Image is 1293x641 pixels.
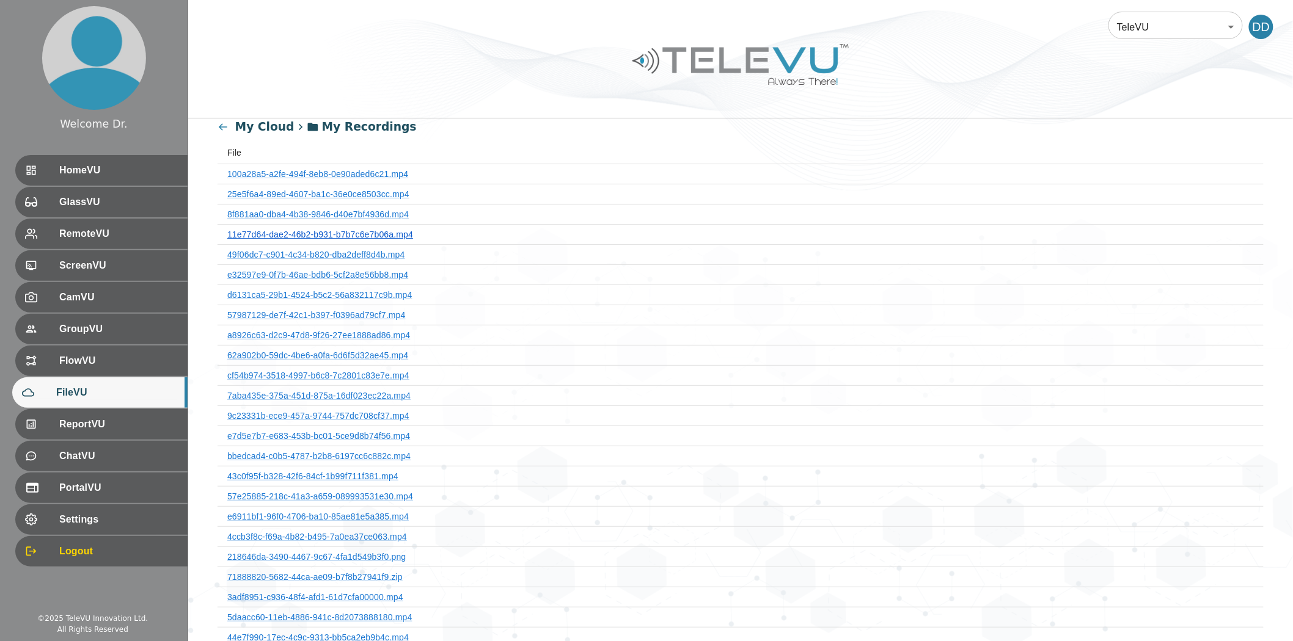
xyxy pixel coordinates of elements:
[227,451,411,461] a: bbedcad4-c0b5-4787-b2b8-6197cc6c882c.mp4
[59,290,178,305] span: CamVU
[227,391,411,400] a: 7aba435e-375a-451d-875a-16df023ec22a.mp4
[15,187,188,217] div: GlassVU
[60,116,127,132] div: Welcome Dr.
[59,480,178,495] span: PortalVU
[227,411,409,421] a: 9c23331b-ece9-457a-9744-757dc708cf37.mp4
[227,290,412,300] a: d6131ca5-29b1-4524-b5c2-56a832117c9b.mp4
[15,282,188,313] div: CamVU
[227,512,409,521] a: e6911bf1-96f0-4706-ba10-85ae81e5a385.mp4
[15,314,188,344] div: GroupVU
[227,189,409,199] a: 25e5f6a4-89ed-4607-ba1c-36e0ce8503cc.mp4
[59,163,178,178] span: HomeVU
[227,491,413,501] a: 57e25885-218c-41a3-a659-089993531e30.mp4
[59,512,178,527] span: Settings
[59,544,178,559] span: Logout
[227,230,413,239] a: 11e77d64-dae2-46b2-b931-b7b7c6e7b06a.mp4
[15,346,188,376] div: FlowVU
[12,377,188,408] div: FileVU
[15,441,188,471] div: ChatVU
[59,195,178,209] span: GlassVU
[15,504,188,535] div: Settings
[227,471,398,481] a: 43c0f95f-b328-42f6-84cf-1b99f711f381.mp4
[227,431,410,441] a: e7d5e7b7-e683-453b-bc01-5ce9d8b74f56.mp4
[227,572,403,582] a: 71888820-5682-44ca-ae09-b7f8b27941f9.zip
[227,592,403,602] a: 3adf8951-c936-48f4-afd1-61d7cfa00000.mp4
[322,120,417,133] span: My Recordings
[15,409,188,440] div: ReportVU
[15,219,188,249] div: RemoteVU
[42,6,146,110] img: profile.png
[227,169,408,179] a: 100a28a5-a2fe-494f-8eb8-0e90aded6c21.mp4
[218,118,295,136] div: My Cloud
[218,142,1264,164] th: File
[59,353,178,368] span: FlowVU
[227,532,407,541] a: 4ccb3f8c-f69a-4b82-b495-7a0ea37ce063.mp4
[56,385,178,400] span: FileVU
[59,258,178,273] span: ScreenVU
[15,155,188,186] div: HomeVU
[1108,10,1243,44] div: TeleVU
[227,310,406,320] a: 57987129-de7f-42c1-b397-f0396ad79cf7.mp4
[59,322,178,336] span: GroupVU
[227,330,410,340] a: a8926c63-d2c9-47d8-9f26-27ee1888ad86.mp4
[631,39,851,90] img: Logo
[57,624,128,635] div: All Rights Reserved
[15,250,188,281] div: ScreenVU
[227,209,409,219] a: 8f881aa0-dba4-4b38-9846-d40e7bf4936d.mp4
[37,613,148,624] div: © 2025 TeleVU Innovation Ltd.
[59,417,178,432] span: ReportVU
[59,226,178,241] span: RemoteVU
[227,612,412,622] a: 5daacc60-11eb-4886-941c-8d2073888180.mp4
[15,473,188,503] div: PortalVU
[15,536,188,567] div: Logout
[227,250,405,259] a: 49f06dc7-c901-4c34-b820-dba2deff8d4b.mp4
[227,371,409,380] a: cf54b974-3518-4997-b6c8-7c2801c83e7e.mp4
[227,270,408,280] a: e32597e9-0f7b-46ae-bdb6-5cf2a8e56bb8.mp4
[227,350,408,360] a: 62a902b0-59dc-4be6-a0fa-6d6f5d32ae45.mp4
[1249,15,1273,39] div: DD
[59,449,178,463] span: ChatVU
[227,552,406,562] a: 218646da-3490-4467-9c67-4fa1d549b3f0.png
